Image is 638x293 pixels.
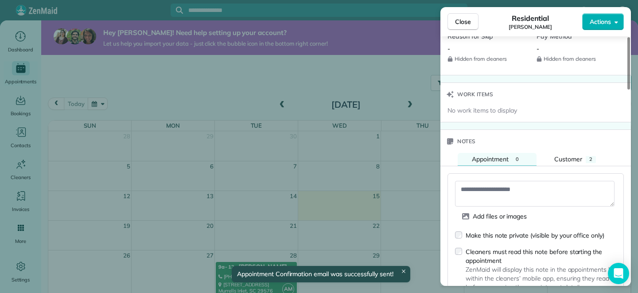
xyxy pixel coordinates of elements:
label: Make this note private (visible by your office only) [466,231,604,240]
span: Hidden from cleaners [537,55,619,63]
div: Open Intercom Messenger [608,263,629,284]
span: Residential [512,13,549,23]
button: Add files or images [455,210,534,223]
span: - [447,45,450,53]
span: Notes [457,137,476,146]
span: [PERSON_NAME] [509,23,552,31]
span: - [537,45,539,53]
span: ZenMaid will display this note in the appointments list within the cleaners’ mobile app, ensuring... [466,265,616,292]
span: Actions [590,17,611,26]
span: Pay Method [537,32,619,41]
label: Cleaners must read this note before starting the appointment [466,247,616,265]
span: Reason for Skip [447,32,529,41]
span: 0 [516,156,519,162]
span: Close [455,17,471,26]
span: Customer [554,155,582,163]
span: Add files or images [473,212,527,221]
div: Appointment Confirmation email was successfully sent! [232,266,410,282]
span: Appointment [472,155,509,163]
span: Hidden from cleaners [447,55,529,63]
span: 2 [589,156,592,162]
span: No work items to display [447,106,517,115]
span: Work items [457,90,493,99]
button: Close [447,13,478,30]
